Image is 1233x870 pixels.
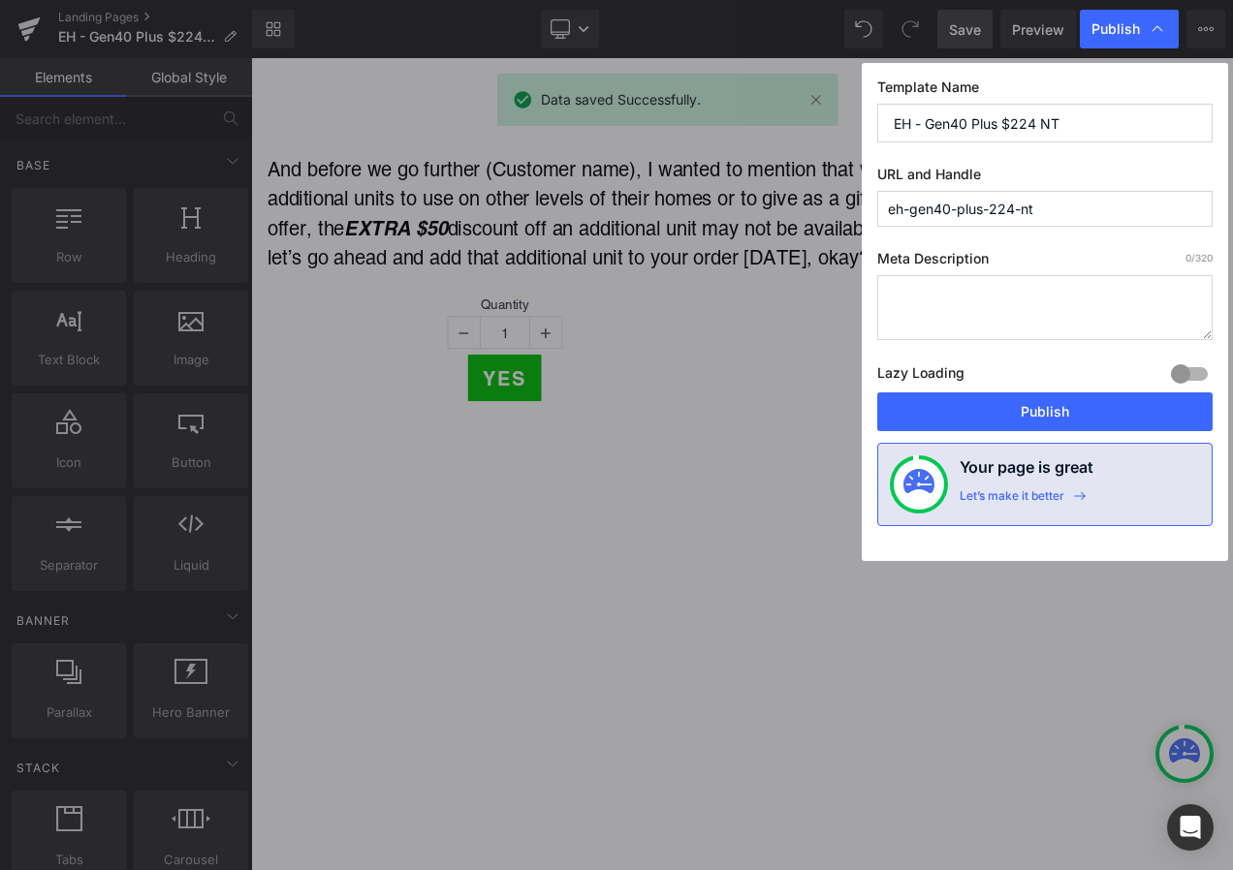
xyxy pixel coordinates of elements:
button: Yes [259,354,348,410]
img: onboarding-status.svg [903,469,934,500]
span: Publish [1091,20,1140,38]
label: URL and Handle [877,166,1213,191]
p: And before we go further (Customer name), I wanted to mention that we've had many customers askin... [19,115,1154,256]
span: No [851,363,890,398]
label: Template Name [877,78,1213,104]
div: Open Intercom Messenger [1167,804,1214,851]
label: Meta Description [877,250,1213,275]
span: Yes [277,368,330,395]
label: Lazy Loading [877,360,964,392]
a: No [833,353,908,409]
h4: Your page is great [960,455,1093,488]
i: EXTRA $50 [111,189,235,216]
span: 0 [1186,252,1191,264]
button: Publish [877,392,1213,431]
label: Quantity [44,285,562,308]
span: /320 [1186,252,1213,264]
div: Let’s make it better [960,488,1064,513]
